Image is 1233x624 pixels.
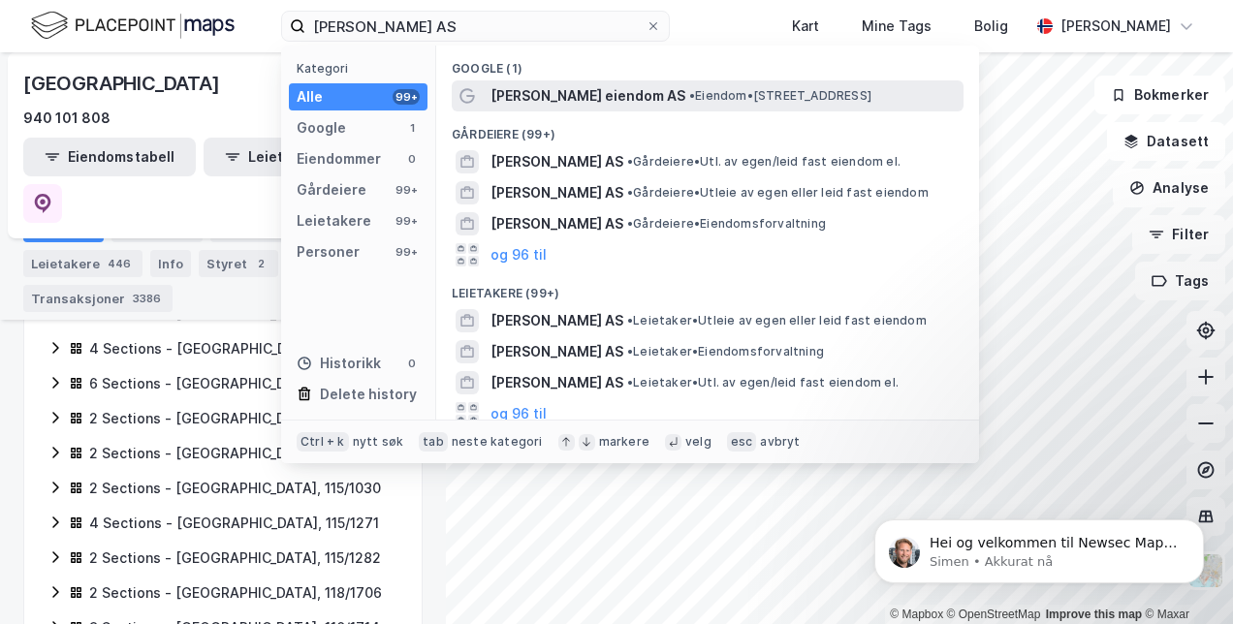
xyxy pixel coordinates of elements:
div: 99+ [393,213,420,229]
span: • [689,88,695,103]
div: 446 [104,254,135,273]
a: Improve this map [1046,608,1142,621]
button: Filter [1132,215,1225,254]
div: velg [685,434,711,450]
div: avbryt [760,434,800,450]
span: • [627,375,633,390]
iframe: Intercom notifications melding [845,479,1233,614]
span: Gårdeiere • Utleie av egen eller leid fast eiendom [627,185,929,201]
div: Bolig [974,15,1008,38]
div: Mine Tags [862,15,932,38]
span: [PERSON_NAME] AS [490,309,623,332]
div: Kart [792,15,819,38]
div: 99+ [393,182,420,198]
div: Transaksjoner [23,285,173,312]
div: 2 Sections - [GEOGRAPHIC_DATA], 115/1282 [89,546,381,570]
div: Google (1) [436,46,979,80]
div: Eiendommer [297,147,381,171]
div: 940 101 808 [23,107,111,130]
span: [PERSON_NAME] AS [490,212,623,235]
input: Søk på adresse, matrikkel, gårdeiere, leietakere eller personer [305,12,646,41]
div: 2 Sections - [GEOGRAPHIC_DATA], 71/715 [89,407,366,430]
span: Eiendom • [STREET_ADDRESS] [689,88,871,104]
div: 6 Sections - [GEOGRAPHIC_DATA], 18/780 [89,372,370,395]
span: [PERSON_NAME] AS [490,371,623,394]
div: Leietakere [297,209,371,233]
div: neste kategori [452,434,543,450]
button: Analyse [1113,169,1225,207]
button: og 96 til [490,243,547,266]
div: Kategori [297,61,427,76]
div: Gårdeiere [297,178,366,202]
div: 99+ [393,89,420,105]
a: Mapbox [890,608,943,621]
div: Styret [199,250,278,277]
span: [PERSON_NAME] AS [490,150,623,173]
div: 4 Sections - [GEOGRAPHIC_DATA], 18/741 [89,337,368,360]
span: Leietaker • Utleie av egen eller leid fast eiendom [627,313,927,328]
button: Bokmerker [1094,76,1225,114]
div: 3386 [129,289,165,308]
div: Leietakere [23,250,142,277]
span: Leietaker • Utl. av egen/leid fast eiendom el. [627,375,899,390]
div: Google [297,116,346,140]
a: OpenStreetMap [947,608,1041,621]
span: [PERSON_NAME] eiendom AS [490,84,685,108]
div: Info [150,250,191,277]
span: • [627,185,633,200]
div: 2 Sections - [GEOGRAPHIC_DATA], 115/1030 [89,477,381,500]
div: 1 [404,120,420,136]
div: tab [419,432,448,452]
span: [PERSON_NAME] AS [490,181,623,204]
span: • [627,154,633,169]
div: Personer [297,240,360,264]
div: 0 [404,356,420,371]
span: Leietaker • Eiendomsforvaltning [627,344,824,359]
div: Delete history [320,383,417,406]
div: [GEOGRAPHIC_DATA] [23,68,224,99]
div: [PERSON_NAME] [1060,15,1171,38]
span: • [627,344,633,359]
div: esc [727,432,757,452]
span: Gårdeiere • Eiendomsforvaltning [627,216,826,232]
div: nytt søk [353,434,404,450]
button: og 96 til [490,402,547,425]
button: Leietakertabell [204,138,376,176]
div: 99+ [393,244,420,260]
div: 4 Sections - [GEOGRAPHIC_DATA], 115/1271 [89,512,379,535]
div: Gårdeiere (99+) [436,111,979,146]
div: Alle [297,85,323,109]
div: 2 [251,254,270,273]
span: [PERSON_NAME] AS [490,340,623,363]
button: Eiendomstabell [23,138,196,176]
div: Ctrl + k [297,432,349,452]
span: • [627,216,633,231]
button: Tags [1135,262,1225,300]
img: logo.f888ab2527a4732fd821a326f86c7f29.svg [31,9,235,43]
div: Leietakere (99+) [436,270,979,305]
div: Historikk [297,352,381,375]
button: Datasett [1107,122,1225,161]
div: 0 [404,151,420,167]
div: 2 Sections - [GEOGRAPHIC_DATA], 118/1706 [89,581,382,605]
div: markere [599,434,649,450]
span: Gårdeiere • Utl. av egen/leid fast eiendom el. [627,154,901,170]
div: 2 Sections - [GEOGRAPHIC_DATA], 115/1029 [89,442,381,465]
span: • [627,313,633,328]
